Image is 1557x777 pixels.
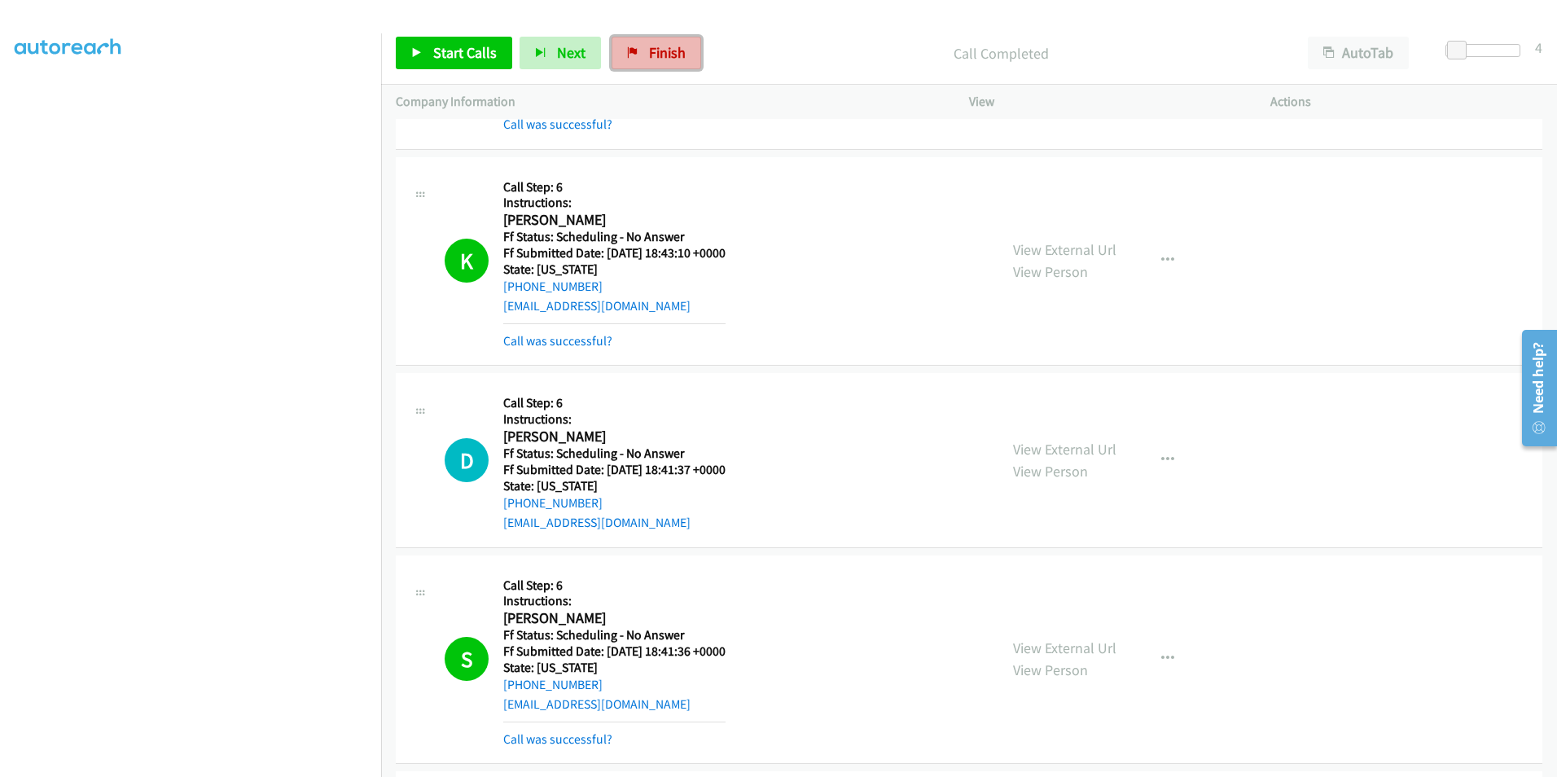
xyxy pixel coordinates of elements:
[1535,37,1542,59] div: 4
[503,643,726,660] h5: Ff Submitted Date: [DATE] 18:41:36 +0000
[445,239,489,283] h1: K
[503,478,726,494] h5: State: [US_STATE]
[503,211,726,230] h2: [PERSON_NAME]
[503,411,726,428] h5: Instructions:
[503,593,726,609] h5: Instructions:
[520,37,601,69] button: Next
[433,43,497,62] span: Start Calls
[503,627,726,643] h5: Ff Status: Scheduling - No Answer
[503,279,603,294] a: [PHONE_NUMBER]
[1013,462,1088,481] a: View Person
[503,696,691,712] a: [EMAIL_ADDRESS][DOMAIN_NAME]
[445,438,489,482] h1: D
[557,43,586,62] span: Next
[503,609,726,628] h2: [PERSON_NAME]
[503,395,726,411] h5: Call Step: 6
[503,195,726,211] h5: Instructions:
[445,637,489,681] h1: S
[503,116,612,132] a: Call was successful?
[503,677,603,692] a: [PHONE_NUMBER]
[503,261,726,278] h5: State: [US_STATE]
[1013,440,1116,459] a: View External Url
[1013,639,1116,657] a: View External Url
[649,43,686,62] span: Finish
[723,42,1278,64] p: Call Completed
[503,428,726,446] h2: [PERSON_NAME]
[503,229,726,245] h5: Ff Status: Scheduling - No Answer
[1013,262,1088,281] a: View Person
[1270,92,1542,112] p: Actions
[1013,240,1116,259] a: View External Url
[503,731,612,747] a: Call was successful?
[503,446,726,462] h5: Ff Status: Scheduling - No Answer
[503,333,612,349] a: Call was successful?
[396,92,940,112] p: Company Information
[503,179,726,195] h5: Call Step: 6
[503,245,726,261] h5: Ff Submitted Date: [DATE] 18:43:10 +0000
[396,37,512,69] a: Start Calls
[503,660,726,676] h5: State: [US_STATE]
[1308,37,1409,69] button: AutoTab
[503,495,603,511] a: [PHONE_NUMBER]
[503,577,726,594] h5: Call Step: 6
[612,37,701,69] a: Finish
[503,462,726,478] h5: Ff Submitted Date: [DATE] 18:41:37 +0000
[503,298,691,314] a: [EMAIL_ADDRESS][DOMAIN_NAME]
[1510,323,1557,453] iframe: Resource Center
[969,92,1241,112] p: View
[503,515,691,530] a: [EMAIL_ADDRESS][DOMAIN_NAME]
[1013,661,1088,679] a: View Person
[15,1,381,775] iframe: Dialpad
